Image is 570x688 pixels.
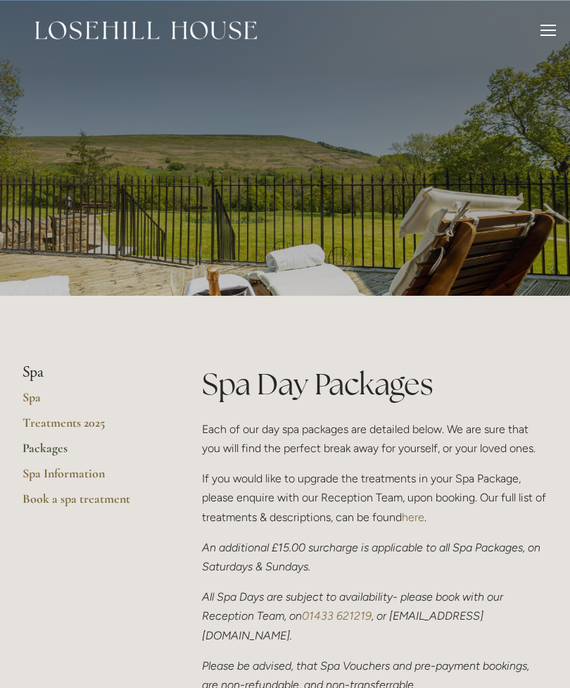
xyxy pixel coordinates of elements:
a: Packages [23,440,157,465]
a: here [402,511,424,524]
a: Spa Information [23,465,157,491]
a: 01433 621219 [302,609,372,623]
em: All Spa Days are subject to availability- please book with our Reception Team, on , or [EMAIL_ADD... [202,590,506,642]
li: Spa [23,363,157,382]
p: If you would like to upgrade the treatments in your Spa Package, please enquire with our Receptio... [202,469,547,527]
a: Treatments 2025 [23,415,157,440]
a: Book a spa treatment [23,491,157,516]
em: An additional £15.00 surcharge is applicable to all Spa Packages, on Saturdays & Sundays. [202,541,543,573]
p: Each of our day spa packages are detailed below. We are sure that you will find the perfect break... [202,420,547,458]
a: Spa [23,389,157,415]
img: Losehill House [35,21,257,39]
h1: Spa Day Packages [202,363,547,405]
